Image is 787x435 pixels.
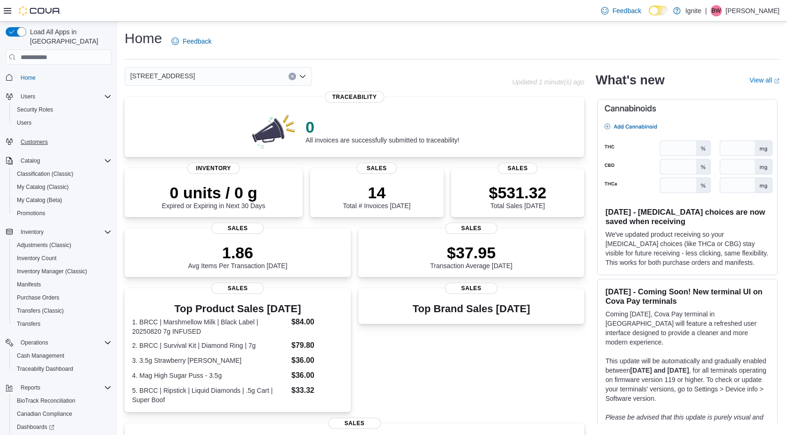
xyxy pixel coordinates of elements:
[13,421,58,433] a: Dashboards
[13,195,66,206] a: My Catalog (Beta)
[9,362,115,375] button: Traceabilty Dashboard
[325,91,384,103] span: Traceability
[17,170,74,178] span: Classification (Classic)
[291,385,343,396] dd: $33.32
[13,292,111,303] span: Purchase Orders
[726,5,780,16] p: [PERSON_NAME]
[2,70,115,84] button: Home
[630,367,689,374] strong: [DATE] and [DATE]
[9,407,115,420] button: Canadian Compliance
[21,384,40,391] span: Reports
[612,6,641,15] span: Feedback
[343,183,410,202] p: 14
[605,230,770,267] p: We've updated product receiving so your [MEDICAL_DATA] choices (like THCa or CBG) stay visible fo...
[13,240,75,251] a: Adjustments (Classic)
[13,421,111,433] span: Dashboards
[17,196,62,204] span: My Catalog (Beta)
[17,155,44,166] button: Catalog
[17,91,39,102] button: Users
[13,168,111,180] span: Classification (Classic)
[132,386,288,405] dt: 5. BRCC | Ripstick | Liquid Diamonds | .5g Cart | Super Boof
[328,418,381,429] span: Sales
[17,320,40,328] span: Transfers
[17,91,111,102] span: Users
[17,268,87,275] span: Inventory Manager (Classic)
[17,294,59,301] span: Purchase Orders
[21,157,40,165] span: Catalog
[9,180,115,194] button: My Catalog (Classic)
[2,90,115,103] button: Users
[9,116,115,129] button: Users
[125,29,162,48] h1: Home
[489,183,547,210] div: Total Sales [DATE]
[17,337,52,348] button: Operations
[21,339,48,346] span: Operations
[343,183,410,210] div: Total # Invoices [DATE]
[17,397,75,405] span: BioTrack Reconciliation
[9,304,115,317] button: Transfers (Classic)
[13,195,111,206] span: My Catalog (Beta)
[162,183,265,202] p: 0 units / 0 g
[291,355,343,366] dd: $36.00
[13,240,111,251] span: Adjustments (Classic)
[2,154,115,167] button: Catalog
[162,183,265,210] div: Expired or Expiring in Next 30 Days
[13,104,111,115] span: Security Roles
[17,382,111,393] span: Reports
[9,420,115,434] a: Dashboards
[17,226,47,238] button: Inventory
[188,243,287,270] div: Avg Items Per Transaction [DATE]
[13,350,111,361] span: Cash Management
[605,309,770,347] p: Coming [DATE], Cova Pay terminal in [GEOGRAPHIC_DATA] will feature a refreshed user interface des...
[705,5,707,16] p: |
[187,163,240,174] span: Inventory
[712,5,720,16] span: BW
[17,281,41,288] span: Manifests
[13,395,79,406] a: BioTrack Reconciliation
[9,239,115,252] button: Adjustments (Classic)
[13,363,77,375] a: Traceabilty Dashboard
[711,5,722,16] div: Betty Wilson
[17,71,111,83] span: Home
[289,73,296,80] button: Clear input
[13,408,111,420] span: Canadian Compliance
[774,78,780,84] svg: External link
[9,103,115,116] button: Security Roles
[13,104,57,115] a: Security Roles
[9,167,115,180] button: Classification (Classic)
[9,349,115,362] button: Cash Management
[183,37,211,46] span: Feedback
[291,370,343,381] dd: $36.00
[132,356,288,365] dt: 3. 3.5g Strawberry [PERSON_NAME]
[13,292,63,303] a: Purchase Orders
[17,155,111,166] span: Catalog
[13,181,111,193] span: My Catalog (Classic)
[13,208,111,219] span: Promotions
[2,381,115,394] button: Reports
[13,305,111,316] span: Transfers (Classic)
[597,1,645,20] a: Feedback
[13,117,111,128] span: Users
[17,410,72,418] span: Canadian Compliance
[17,307,64,315] span: Transfers (Classic)
[445,283,497,294] span: Sales
[9,207,115,220] button: Promotions
[132,371,288,380] dt: 4. Mag High Sugar Puss - 3.5g
[17,136,111,148] span: Customers
[250,112,298,150] img: 0
[430,243,512,270] div: Transaction Average [DATE]
[13,350,68,361] a: Cash Management
[9,252,115,265] button: Inventory Count
[19,6,61,15] img: Cova
[21,228,44,236] span: Inventory
[17,106,53,113] span: Security Roles
[13,305,67,316] a: Transfers (Classic)
[2,135,115,149] button: Customers
[17,183,69,191] span: My Catalog (Classic)
[299,73,306,80] button: Open list of options
[13,318,44,330] a: Transfers
[21,138,48,146] span: Customers
[291,316,343,328] dd: $84.00
[305,118,459,144] div: All invoices are successfully submitted to traceability!
[2,225,115,239] button: Inventory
